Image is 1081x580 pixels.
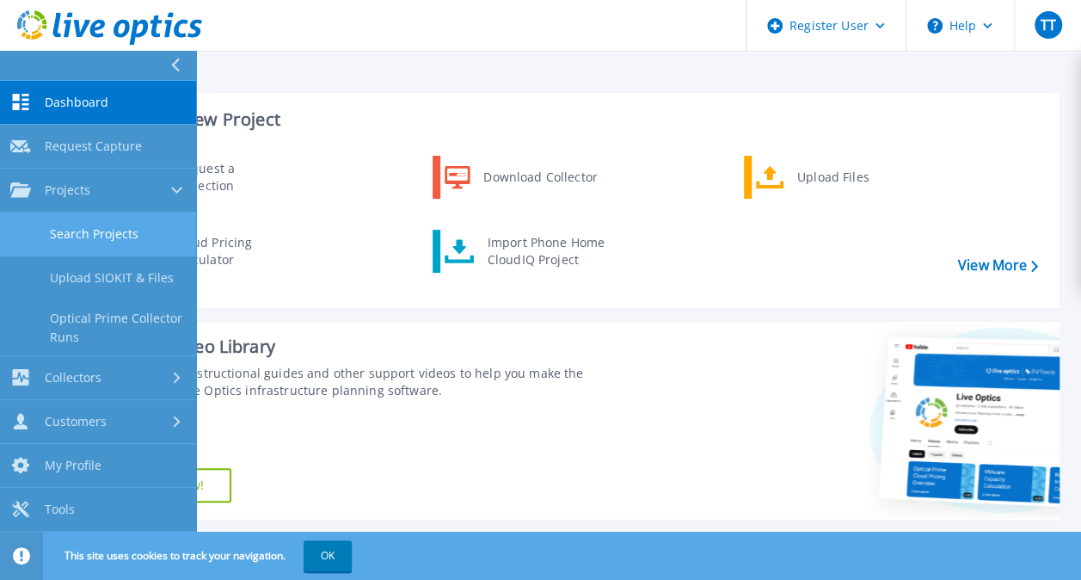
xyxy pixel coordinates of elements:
[121,156,298,199] a: Request a Collection
[45,139,142,154] span: Request Capture
[958,257,1038,274] a: View More
[101,336,608,358] div: Support Video Library
[479,234,613,268] div: Import Phone Home CloudIQ Project
[168,160,293,194] div: Request a Collection
[475,160,605,194] div: Download Collector
[433,156,609,199] a: Download Collector
[47,540,352,571] span: This site uses cookies to track your navigation.
[45,370,101,386] span: Collectors
[789,160,916,194] div: Upload Files
[45,458,101,473] span: My Profile
[101,365,608,399] div: Find tutorials, instructional guides and other support videos to help you make the most of your L...
[45,414,107,429] span: Customers
[122,110,1037,129] h3: Start a New Project
[45,502,75,517] span: Tools
[121,230,298,273] a: Cloud Pricing Calculator
[45,95,108,110] span: Dashboard
[1040,18,1055,32] span: TT
[304,540,352,571] button: OK
[744,156,920,199] a: Upload Files
[45,182,90,198] span: Projects
[166,234,293,268] div: Cloud Pricing Calculator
